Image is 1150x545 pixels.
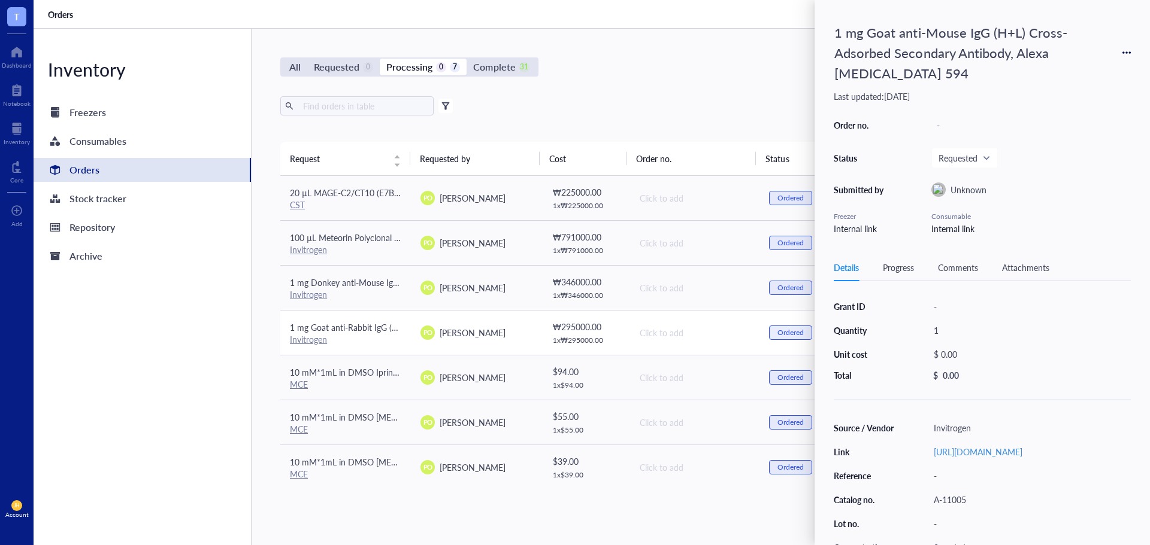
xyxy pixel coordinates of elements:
span: PO [423,417,432,427]
div: 0 [363,62,373,72]
div: Freezers [69,104,106,121]
div: Click to add [640,416,750,429]
div: Click to add [640,191,750,205]
span: PO [423,238,432,248]
div: 1 x ₩ 225000.00 [553,201,620,211]
div: $ 39.00 [553,455,620,468]
span: 10 mM*1mL in DMSO Iprindole [290,366,408,378]
div: Comments [938,261,978,274]
div: Click to add [640,326,750,339]
div: Notebook [3,100,31,107]
div: Lot no. [834,518,895,529]
span: 10 mM*1mL in DMSO [MEDICAL_DATA] hydrochloride [290,456,495,468]
span: [PERSON_NAME] [440,416,506,428]
div: Ordered [777,462,804,472]
div: segmented control [280,57,538,77]
th: Order no. [627,142,756,175]
div: Orders [69,162,99,178]
th: Cost [540,142,626,175]
span: [PERSON_NAME] [440,372,506,383]
div: ₩ 346000.00 [553,275,620,288]
div: Unit cost [834,349,895,360]
span: Request [290,152,386,165]
div: $ 94.00 [553,365,620,378]
span: PO [423,327,432,337]
span: T [14,9,20,24]
div: Reference [834,470,895,481]
div: Invitrogen [928,419,1131,436]
div: Quantity [834,325,895,336]
div: A-11005 [928,491,1131,508]
td: Click to add [629,355,759,400]
td: Click to add [629,444,759,489]
span: PO [423,282,432,293]
a: Invitrogen [290,243,327,255]
div: Freezer [834,211,888,222]
div: Requested [314,59,359,75]
div: Grant ID [834,301,895,312]
span: 1 mg Donkey anti-Mouse IgG (H+L) Highly Cross-Adsorbed Secondary Antibody, Alexa [MEDICAL_DATA] 647 [290,276,695,288]
div: Click to add [640,371,750,384]
a: MCE [290,423,308,435]
div: - [928,298,1131,315]
span: [PERSON_NAME] [440,192,506,204]
div: Order no. [834,120,888,130]
div: 1 x $ 94.00 [553,380,620,390]
div: Stock tracker [69,190,126,207]
th: Requested by [410,142,540,175]
div: Ordered [777,238,804,248]
span: [PERSON_NAME] [440,282,506,294]
span: 10 mM*1mL in DMSO [MEDICAL_DATA] [290,411,442,423]
div: 1 mg Goat anti-Mouse IgG (H+L) Cross-Adsorbed Secondary Antibody, Alexa [MEDICAL_DATA] 594 [829,19,1081,86]
td: Click to add [629,400,759,444]
div: Attachments [1002,261,1049,274]
div: $ 0.00 [928,346,1126,363]
div: ₩ 225000.00 [553,185,620,199]
td: Click to add [629,265,759,310]
div: Status [834,153,888,163]
div: 1 x ₩ 346000.00 [553,291,620,300]
a: Inventory [4,119,30,145]
div: - [931,117,1131,133]
a: Core [10,157,23,184]
div: Click to add [640,281,750,294]
div: 1 x $ 55.00 [553,425,620,435]
td: Click to add [629,176,759,221]
a: Freezers [34,101,251,124]
span: [PERSON_NAME] [440,327,506,339]
span: PO [423,193,432,203]
div: Ordered [777,373,804,382]
a: CST [290,199,305,211]
div: Account [5,511,29,518]
a: Dashboard [2,42,32,69]
a: Archive [34,244,251,268]
td: Click to add [629,220,759,265]
a: Orders [34,158,251,182]
div: Core [10,176,23,184]
a: Consumables [34,129,251,153]
a: Invitrogen [290,333,327,345]
div: Link [834,446,895,457]
span: [PERSON_NAME] [440,237,506,249]
div: Archive [69,248,102,264]
div: Inventory [4,138,30,145]
div: Click to add [640,461,750,474]
th: Status [756,142,842,175]
span: JH [14,503,20,509]
div: 31 [519,62,529,72]
span: PO [423,372,432,382]
div: Ordered [777,328,804,337]
span: 1 mg Goat anti-Rabbit IgG (H+L) Cross-Adsorbed Secondary Antibody, Alexa [MEDICAL_DATA] 594 [290,321,657,333]
a: MCE [290,378,308,390]
div: Consumable [931,211,1131,222]
div: Add [11,220,23,227]
input: Find orders in table [298,97,429,115]
div: Progress [883,261,914,274]
div: Consumables [69,133,126,150]
div: Click to add [640,236,750,249]
div: $ 55.00 [553,410,620,423]
span: Unknown [951,184,986,196]
div: ₩ 791000.00 [553,230,620,243]
div: 1 x ₩ 295000.00 [553,336,620,345]
div: 0.00 [943,370,959,380]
